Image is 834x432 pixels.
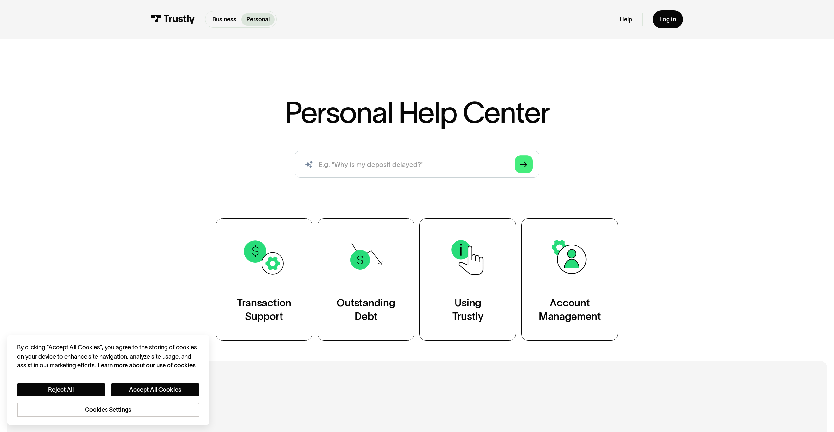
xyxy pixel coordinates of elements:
div: Privacy [17,343,199,417]
h1: Personal Help Center [285,98,550,127]
a: OutstandingDebt [318,218,414,341]
div: Cookie banner [7,335,209,425]
p: Personal [246,15,270,24]
a: Help [620,16,632,23]
a: TransactionSupport [216,218,312,341]
button: Reject All [17,383,105,396]
a: Business [207,13,241,26]
img: Trustly Logo [151,15,195,24]
div: Using Trustly [452,296,483,323]
div: Account Management [539,296,601,323]
div: Outstanding Debt [337,296,395,323]
a: More information about your privacy, opens in a new tab [98,362,197,369]
a: Personal [241,13,275,26]
button: Accept All Cookies [111,383,199,396]
p: Business [212,15,236,24]
a: AccountManagement [521,218,618,341]
form: Search [295,151,539,178]
button: Cookies Settings [17,403,199,417]
div: By clicking “Accept All Cookies”, you agree to the storing of cookies on your device to enhance s... [17,343,199,370]
a: UsingTrustly [419,218,516,341]
div: Transaction Support [237,296,291,323]
div: Log in [659,16,676,23]
input: search [295,151,539,178]
a: Log in [653,10,683,28]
